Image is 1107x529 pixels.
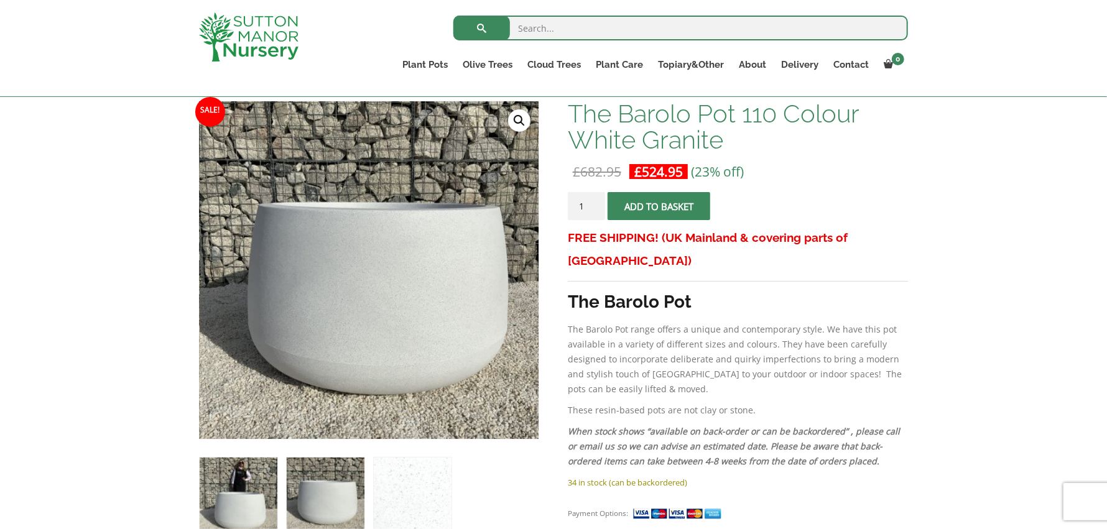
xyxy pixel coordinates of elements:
[826,56,876,73] a: Contact
[774,56,826,73] a: Delivery
[573,163,580,180] span: £
[573,163,621,180] bdi: 682.95
[568,192,605,220] input: Product quantity
[892,53,904,65] span: 0
[608,192,710,220] button: Add to basket
[453,16,908,40] input: Search...
[691,163,744,180] span: (23% off)
[568,425,900,467] em: When stock shows “available on back-order or can be backordered” , please call or email us so we ...
[568,322,908,397] p: The Barolo Pot range offers a unique and contemporary style. We have this pot available in a vari...
[632,507,726,520] img: payment supported
[568,403,908,418] p: These resin-based pots are not clay or stone.
[395,56,455,73] a: Plant Pots
[195,97,225,127] span: Sale!
[651,56,731,73] a: Topiary&Other
[634,163,683,180] bdi: 524.95
[568,292,692,312] strong: The Barolo Pot
[731,56,774,73] a: About
[508,109,530,132] a: View full-screen image gallery
[568,101,908,153] h1: The Barolo Pot 110 Colour White Granite
[455,56,520,73] a: Olive Trees
[588,56,651,73] a: Plant Care
[520,56,588,73] a: Cloud Trees
[568,508,628,518] small: Payment Options:
[876,56,908,73] a: 0
[568,475,908,490] p: 34 in stock (can be backordered)
[199,12,299,62] img: logo
[634,163,642,180] span: £
[568,226,908,272] h3: FREE SHIPPING! (UK Mainland & covering parts of [GEOGRAPHIC_DATA])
